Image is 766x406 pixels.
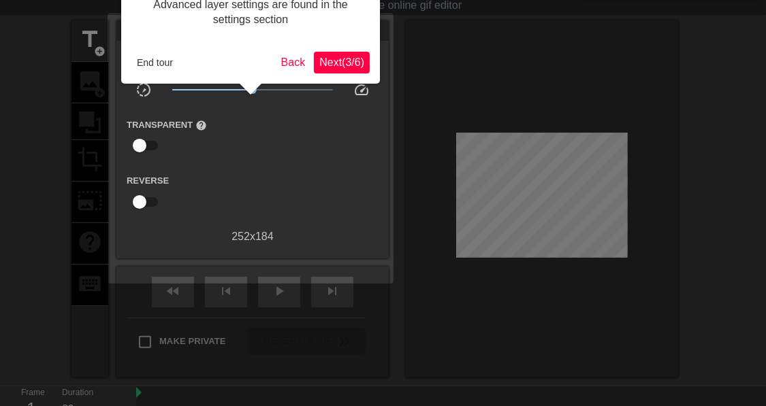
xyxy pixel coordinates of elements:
[276,52,311,73] button: Back
[324,283,340,299] span: skip_next
[77,27,103,52] span: title
[159,335,226,348] span: Make Private
[314,52,370,73] button: Next
[62,388,93,396] label: Duration
[94,46,106,57] span: add_circle
[131,52,178,73] button: End tour
[195,120,207,131] span: help
[116,229,389,245] div: 252 x 184
[127,118,207,132] label: Transparent
[165,283,181,299] span: fast_rewind
[218,283,234,299] span: skip_previous
[116,20,389,41] div: Gif Settings
[319,56,364,68] span: Next ( 3 / 6 )
[271,283,287,299] span: play_arrow
[127,174,169,188] label: Reverse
